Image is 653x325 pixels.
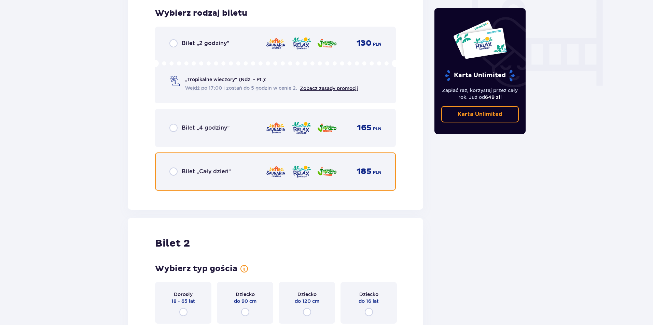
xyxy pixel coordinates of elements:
[357,123,372,133] p: 165
[373,41,381,47] p: PLN
[185,76,266,83] p: „Tropikalne wieczory" (Ndz. - Pt.):
[234,298,256,305] p: do 90 cm
[359,298,379,305] p: do 16 lat
[317,121,337,135] img: zone logo
[357,166,372,177] p: 185
[185,85,297,91] span: Wejdź po 17:00 i zostań do 5 godzin w cenie 2.
[291,164,311,179] img: zone logo
[297,291,317,298] p: Dziecko
[295,298,319,305] p: do 120 cm
[441,87,519,101] p: Zapłać raz, korzystaj przez cały rok. Już od !
[266,164,286,179] img: zone logo
[236,291,255,298] p: Dziecko
[373,126,381,132] p: PLN
[317,36,337,50] img: zone logo
[155,8,247,18] p: Wybierz rodzaj biletu
[266,121,286,135] img: zone logo
[317,164,337,179] img: zone logo
[266,36,286,50] img: zone logo
[373,169,381,176] p: PLN
[171,298,195,305] p: 18 - 65 lat
[182,124,230,132] p: Bilet „4 godziny”
[300,86,358,91] a: Zobacz zasady promocji
[182,168,231,175] p: Bilet „Cały dzień”
[291,36,311,50] img: zone logo
[359,291,378,298] p: Dziecko
[291,121,311,135] img: zone logo
[441,106,519,122] a: Karta Unlimited
[182,40,229,47] p: Bilet „2 godziny”
[155,237,190,250] p: Bilet 2
[458,110,502,118] p: Karta Unlimited
[444,70,515,82] p: Karta Unlimited
[485,94,500,100] span: 649 zł
[174,291,193,298] p: Dorosły
[155,264,237,274] p: Wybierz typ gościa
[357,38,372,48] p: 130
